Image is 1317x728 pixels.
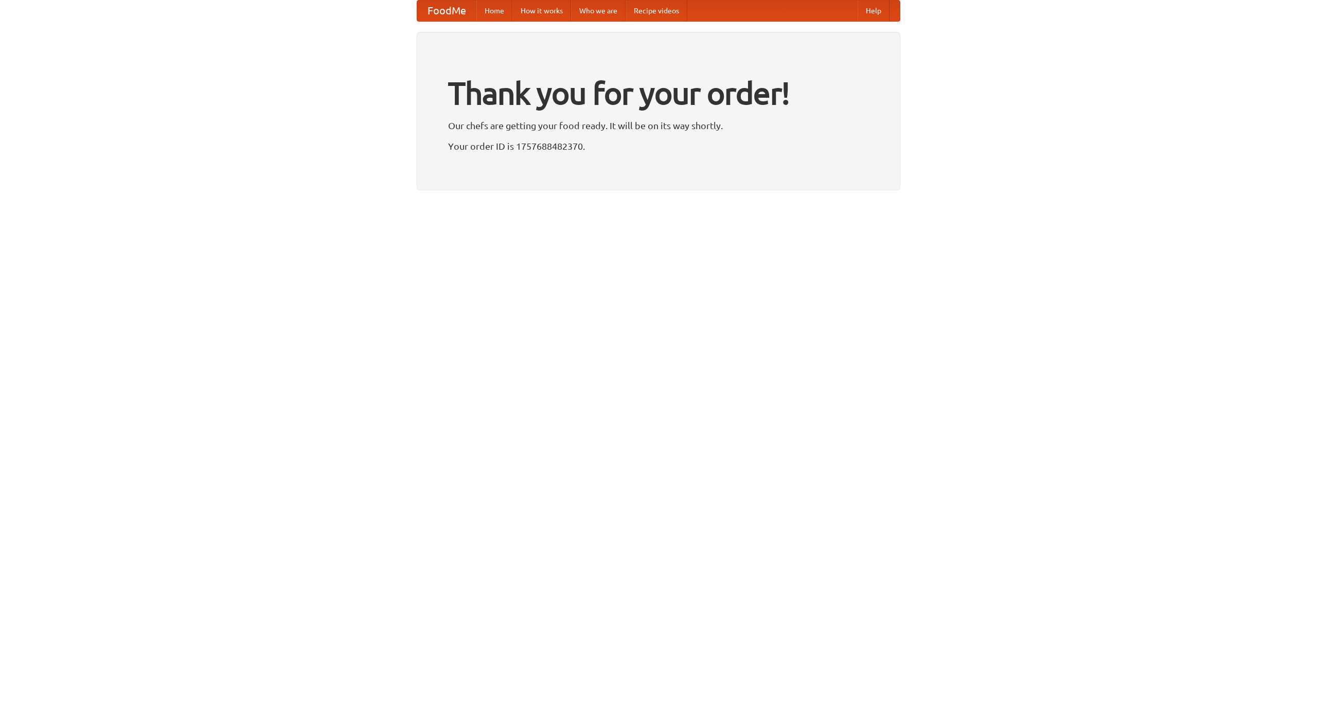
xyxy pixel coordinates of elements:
a: Recipe videos [626,1,687,21]
a: Home [476,1,512,21]
h1: Thank you for your order! [448,68,869,118]
a: How it works [512,1,571,21]
p: Your order ID is 1757688482370. [448,138,869,154]
a: FoodMe [417,1,476,21]
a: Who we are [571,1,626,21]
p: Our chefs are getting your food ready. It will be on its way shortly. [448,118,869,133]
a: Help [858,1,889,21]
